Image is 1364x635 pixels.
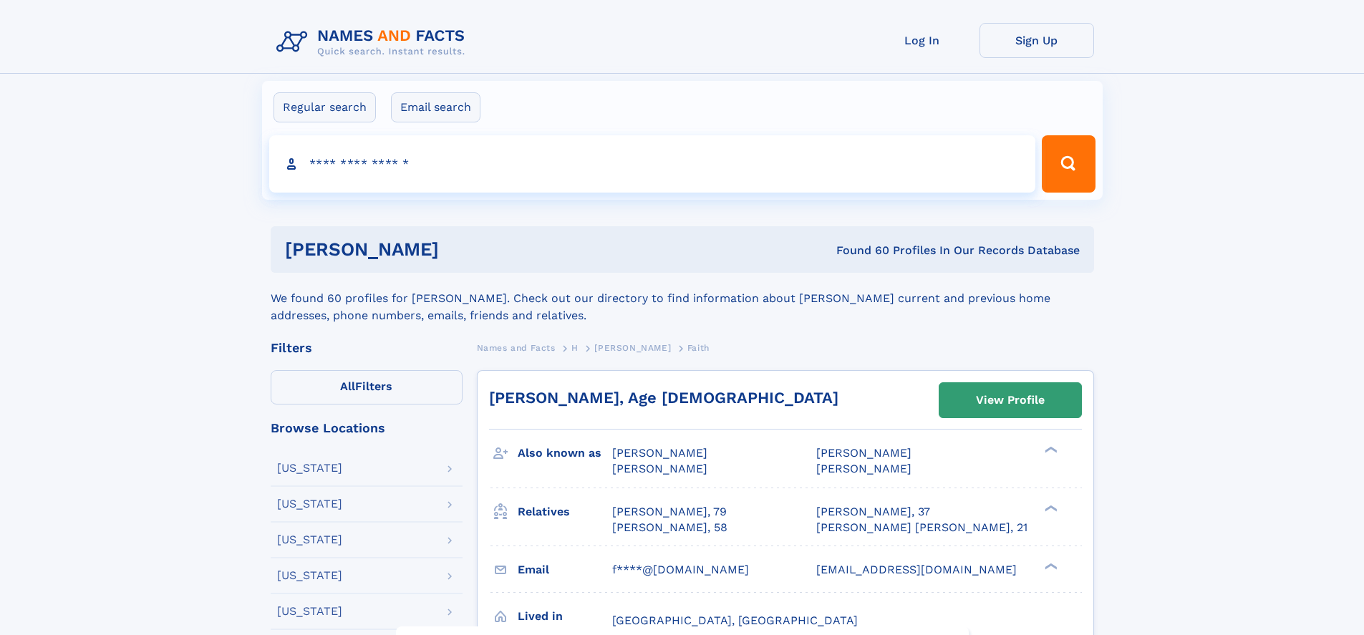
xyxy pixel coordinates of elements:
span: Faith [687,343,710,353]
span: [PERSON_NAME] [612,446,707,460]
a: View Profile [939,383,1081,417]
span: [GEOGRAPHIC_DATA], [GEOGRAPHIC_DATA] [612,614,858,627]
div: [US_STATE] [277,462,342,474]
div: [US_STATE] [277,534,342,546]
div: [US_STATE] [277,570,342,581]
a: Names and Facts [477,339,556,357]
img: Logo Names and Facts [271,23,477,62]
label: Regular search [274,92,376,122]
a: Sign Up [980,23,1094,58]
div: ❯ [1041,561,1058,571]
h3: Lived in [518,604,612,629]
a: [PERSON_NAME], 79 [612,504,727,520]
a: [PERSON_NAME] [PERSON_NAME], 21 [816,520,1027,535]
h3: Relatives [518,500,612,524]
a: [PERSON_NAME], Age [DEMOGRAPHIC_DATA] [489,389,838,407]
a: Log In [865,23,980,58]
div: View Profile [976,384,1045,417]
a: [PERSON_NAME], 58 [612,520,727,535]
div: [US_STATE] [277,498,342,510]
label: Email search [391,92,480,122]
span: [PERSON_NAME] [816,462,911,475]
span: H [571,343,579,353]
button: Search Button [1042,135,1095,193]
div: ❯ [1041,503,1058,513]
div: Filters [271,341,463,354]
input: search input [269,135,1036,193]
h1: [PERSON_NAME] [285,241,638,258]
h3: Email [518,558,612,582]
a: [PERSON_NAME] [594,339,671,357]
span: [PERSON_NAME] [612,462,707,475]
a: [PERSON_NAME], 37 [816,504,930,520]
span: [PERSON_NAME] [594,343,671,353]
a: H [571,339,579,357]
div: We found 60 profiles for [PERSON_NAME]. Check out our directory to find information about [PERSON... [271,273,1094,324]
span: All [340,379,355,393]
div: ❯ [1041,445,1058,455]
label: Filters [271,370,463,404]
div: [US_STATE] [277,606,342,617]
div: Found 60 Profiles In Our Records Database [637,243,1080,258]
div: Browse Locations [271,422,463,435]
span: [EMAIL_ADDRESS][DOMAIN_NAME] [816,563,1017,576]
span: [PERSON_NAME] [816,446,911,460]
h3: Also known as [518,441,612,465]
